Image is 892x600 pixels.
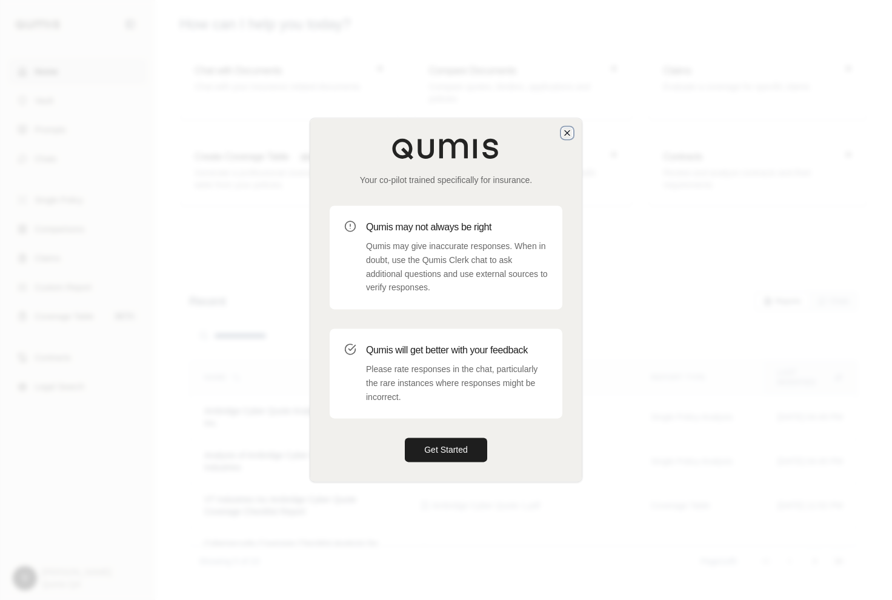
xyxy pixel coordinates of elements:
[330,174,562,186] p: Your co-pilot trained specifically for insurance.
[366,362,548,404] p: Please rate responses in the chat, particularly the rare instances where responses might be incor...
[366,343,548,358] h3: Qumis will get better with your feedback
[366,220,548,235] h3: Qumis may not always be right
[391,138,501,159] img: Qumis Logo
[366,239,548,295] p: Qumis may give inaccurate responses. When in doubt, use the Qumis Clerk chat to ask additional qu...
[405,438,487,462] button: Get Started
